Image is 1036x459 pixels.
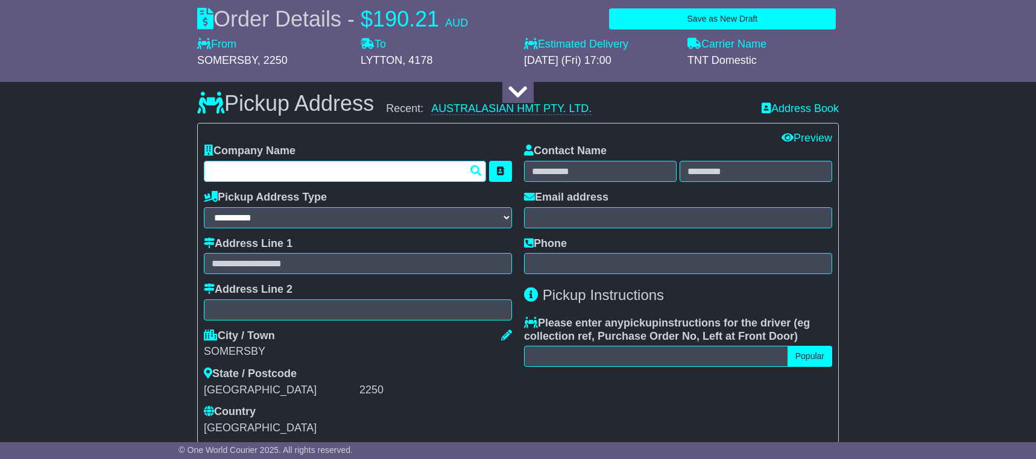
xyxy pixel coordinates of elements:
span: $ [361,7,373,31]
label: Address Line 1 [204,237,292,251]
label: Company Name [204,145,295,158]
label: Phone [524,237,567,251]
span: , 4178 [402,54,432,66]
span: pickup [624,317,659,329]
div: [GEOGRAPHIC_DATA] [204,384,356,397]
button: Save as New Draft [609,8,836,30]
label: Estimated Delivery [524,38,675,51]
label: Carrier Name [687,38,766,51]
label: State / Postcode [204,367,297,381]
label: Country [204,405,256,419]
span: eg collection ref, Purchase Order No, Left at Front Door [524,317,810,342]
span: 190.21 [373,7,439,31]
h3: Pickup Address [197,92,374,116]
span: SOMERSBY [197,54,257,66]
label: To [361,38,386,51]
span: Pickup Instructions [543,287,664,303]
a: Address Book [762,102,839,116]
span: © One World Courier 2025. All rights reserved. [178,445,353,455]
label: Address Line 2 [204,283,292,296]
span: AUD [445,17,468,29]
span: LYTTON [361,54,402,66]
span: [GEOGRAPHIC_DATA] [204,422,317,434]
label: City / Town [204,329,275,343]
label: Pickup Address Type [204,191,327,204]
a: AUSTRALASIAN HMT PTY. LTD. [431,102,592,115]
button: Popular [788,346,832,367]
label: From [197,38,236,51]
div: [DATE] (Fri) 17:00 [524,54,675,67]
label: Email address [524,191,608,204]
div: Recent: [386,102,750,116]
div: 2250 [359,384,512,397]
span: , 2250 [257,54,288,66]
a: Preview [782,132,832,144]
label: Please enter any instructions for the driver ( ) [524,317,832,343]
div: TNT Domestic [687,54,839,67]
div: Order Details - [197,6,468,32]
div: SOMERSBY [204,345,512,358]
label: Contact Name [524,145,607,158]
